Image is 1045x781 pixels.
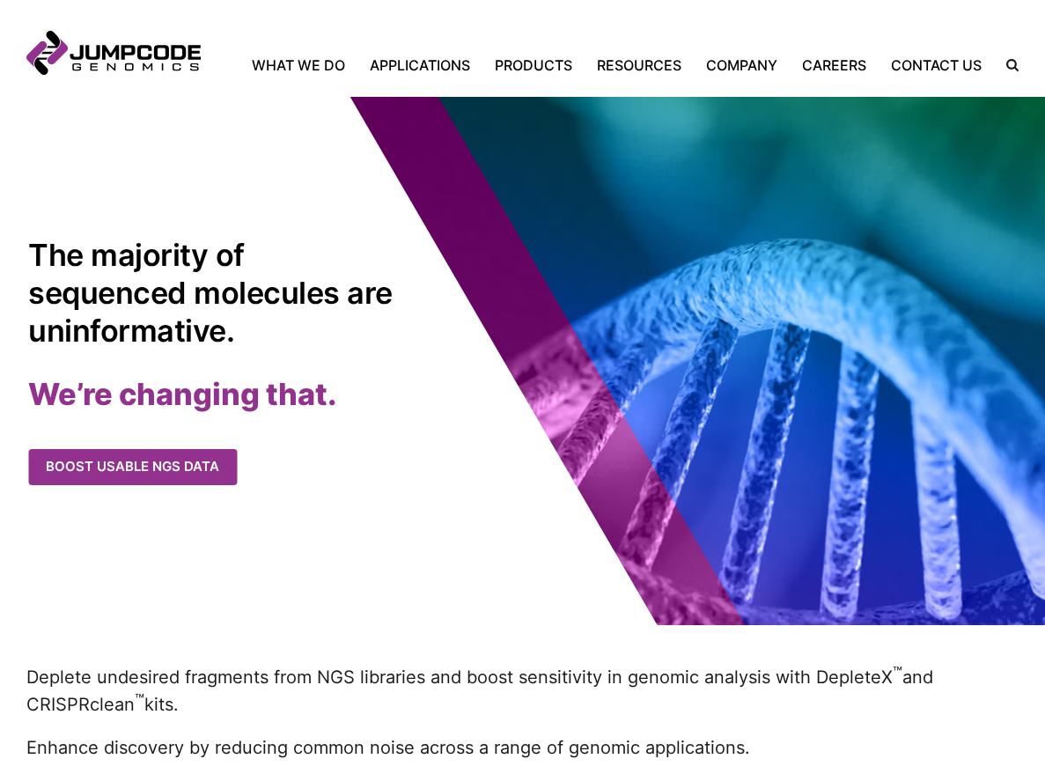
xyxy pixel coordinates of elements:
[585,55,694,76] a: Resources
[482,55,585,76] a: Products
[135,692,144,708] sup: ™
[201,55,994,76] nav: Primary Navigation
[28,449,237,485] a: Boost usable NGS data
[893,665,902,681] sup: ™
[694,55,790,76] a: Company
[26,663,1019,717] p: Deplete undesired fragments from NGS libraries and boost sensitivity in genomic analysis with Dep...
[252,55,357,76] a: What We Do
[994,59,1019,71] label: Search the site.
[26,734,1019,761] p: Enhance discovery by reducing common noise across a range of genomic applications.
[879,55,994,76] a: Contact Us
[790,55,879,76] a: Careers
[28,376,551,414] h2: We’re changing that.
[357,55,482,76] a: Applications
[28,237,402,350] h1: The majority of sequenced molecules are uninformative.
